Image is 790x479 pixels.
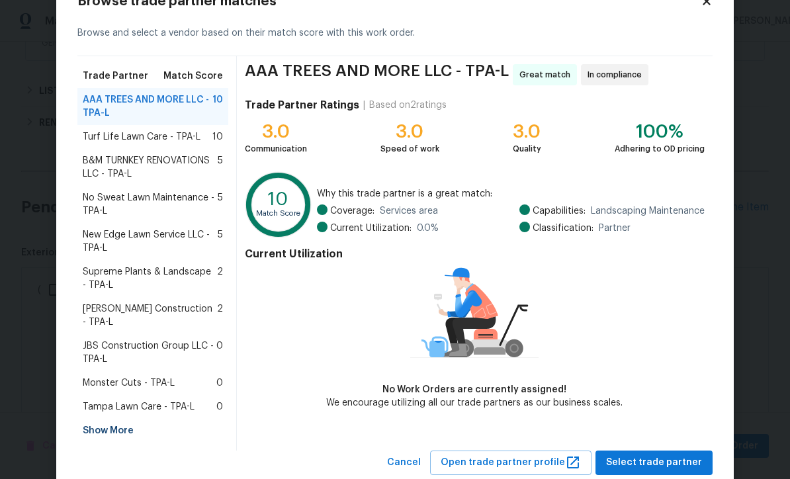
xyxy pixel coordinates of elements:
span: AAA TREES AND MORE LLC - TPA-L [245,64,509,85]
div: Speed of work [380,142,439,155]
div: Based on 2 ratings [369,99,447,112]
span: 0.0 % [417,222,439,235]
div: 100% [615,125,705,138]
span: In compliance [588,68,647,81]
span: Open trade partner profile [441,455,581,471]
span: 5 [218,228,223,255]
span: [PERSON_NAME] Construction - TPA-L [83,302,217,329]
span: Tampa Lawn Care - TPA-L [83,400,195,414]
text: 10 [268,190,288,208]
div: Show More [77,419,228,443]
span: JBS Construction Group LLC - TPA-L [83,339,216,366]
span: 0 [216,376,223,390]
div: 3.0 [245,125,307,138]
span: AAA TREES AND MORE LLC - TPA-L [83,93,212,120]
text: Match Score [256,210,300,217]
div: No Work Orders are currently assigned! [326,383,623,396]
span: 5 [218,154,223,181]
span: Supreme Plants & Landscape - TPA-L [83,265,217,292]
span: 2 [217,265,223,292]
span: Great match [519,68,576,81]
span: Classification: [533,222,593,235]
span: Services area [380,204,438,218]
span: Turf Life Lawn Care - TPA-L [83,130,200,144]
button: Open trade partner profile [430,451,592,475]
span: Monster Cuts - TPA-L [83,376,175,390]
h4: Current Utilization [245,247,705,261]
span: 10 [212,130,223,144]
span: Match Score [163,69,223,83]
div: 3.0 [513,125,541,138]
button: Select trade partner [595,451,713,475]
span: Capabilities: [533,204,586,218]
span: 2 [217,302,223,329]
div: Communication [245,142,307,155]
span: Trade Partner [83,69,148,83]
div: 3.0 [380,125,439,138]
span: 0 [216,339,223,366]
span: Current Utilization: [330,222,412,235]
div: We encourage utilizing all our trade partners as our business scales. [326,396,623,410]
span: No Sweat Lawn Maintenance - TPA-L [83,191,218,218]
div: Browse and select a vendor based on their match score with this work order. [77,11,713,56]
div: Quality [513,142,541,155]
span: 10 [212,93,223,120]
span: New Edge Lawn Service LLC - TPA-L [83,228,218,255]
span: Cancel [387,455,421,471]
span: 5 [218,191,223,218]
span: 0 [216,400,223,414]
span: Select trade partner [606,455,702,471]
span: Landscaping Maintenance [591,204,705,218]
span: Coverage: [330,204,374,218]
h4: Trade Partner Ratings [245,99,359,112]
div: Adhering to OD pricing [615,142,705,155]
span: Partner [599,222,631,235]
button: Cancel [382,451,426,475]
div: | [359,99,369,112]
span: Why this trade partner is a great match: [317,187,705,200]
span: B&M TURNKEY RENOVATIONS LLC - TPA-L [83,154,218,181]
